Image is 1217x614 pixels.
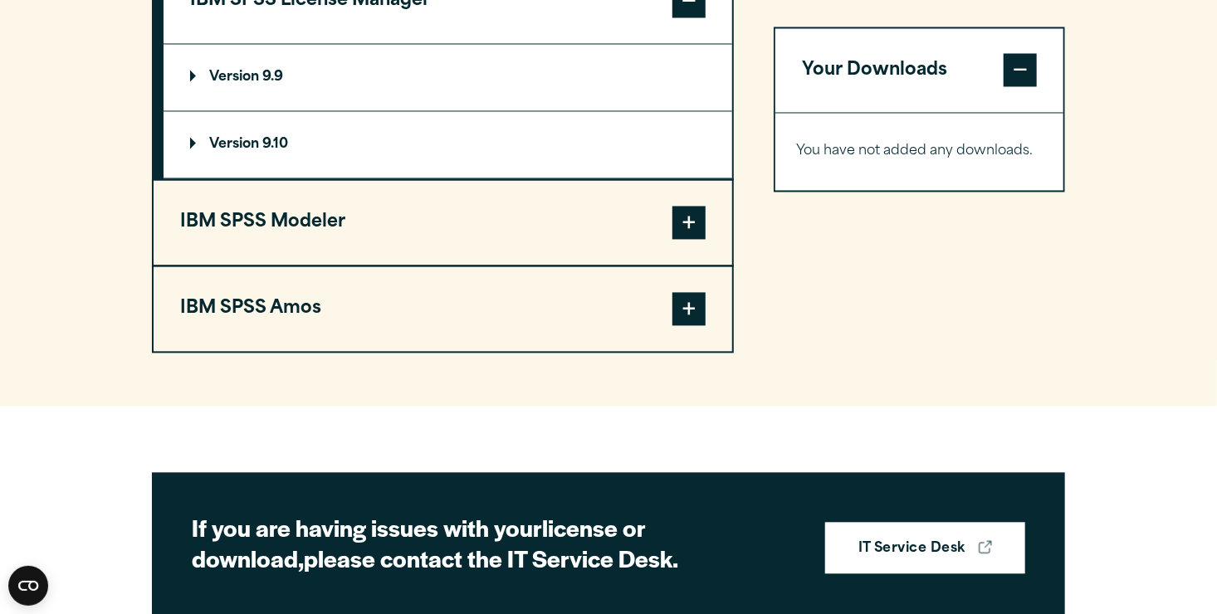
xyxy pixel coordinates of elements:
strong: IT Service Desk [858,538,965,560]
a: IT Service Desk [825,522,1025,573]
div: IBM SPSS License Manager [164,43,732,178]
strong: license or download, [192,510,646,575]
summary: Version 9.10 [164,111,732,178]
p: Version 9.9 [190,71,283,84]
button: Your Downloads [775,28,1063,113]
button: IBM SPSS Modeler [154,180,732,265]
h2: If you are having issues with your please contact the IT Service Desk. [192,512,773,574]
p: You have not added any downloads. [796,140,1043,164]
button: IBM SPSS Amos [154,266,732,351]
p: Version 9.10 [190,138,288,151]
button: Open CMP widget [8,566,48,606]
div: Your Downloads [775,113,1063,191]
summary: Version 9.9 [164,44,732,110]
